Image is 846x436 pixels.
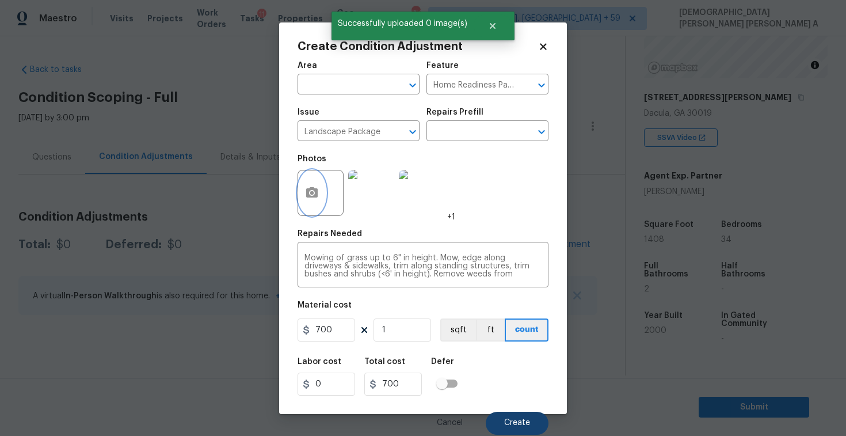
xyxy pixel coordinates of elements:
[505,319,548,342] button: count
[476,319,505,342] button: ft
[474,14,512,37] button: Close
[298,62,317,70] h5: Area
[331,12,474,36] span: Successfully uploaded 0 image(s)
[533,77,550,93] button: Open
[437,419,463,427] span: Cancel
[298,41,538,52] h2: Create Condition Adjustment
[405,124,421,140] button: Open
[304,254,542,278] textarea: Mowing of grass up to 6" in height. Mow, edge along driveways & sidewalks, trim along standing st...
[418,412,481,435] button: Cancel
[405,77,421,93] button: Open
[298,230,362,238] h5: Repairs Needed
[426,108,483,116] h5: Repairs Prefill
[431,358,454,366] h5: Defer
[447,211,455,223] span: +1
[364,358,405,366] h5: Total cost
[298,358,341,366] h5: Labor cost
[298,155,326,163] h5: Photos
[440,319,476,342] button: sqft
[533,124,550,140] button: Open
[426,62,459,70] h5: Feature
[298,301,352,309] h5: Material cost
[486,412,548,435] button: Create
[298,108,319,116] h5: Issue
[504,419,530,427] span: Create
